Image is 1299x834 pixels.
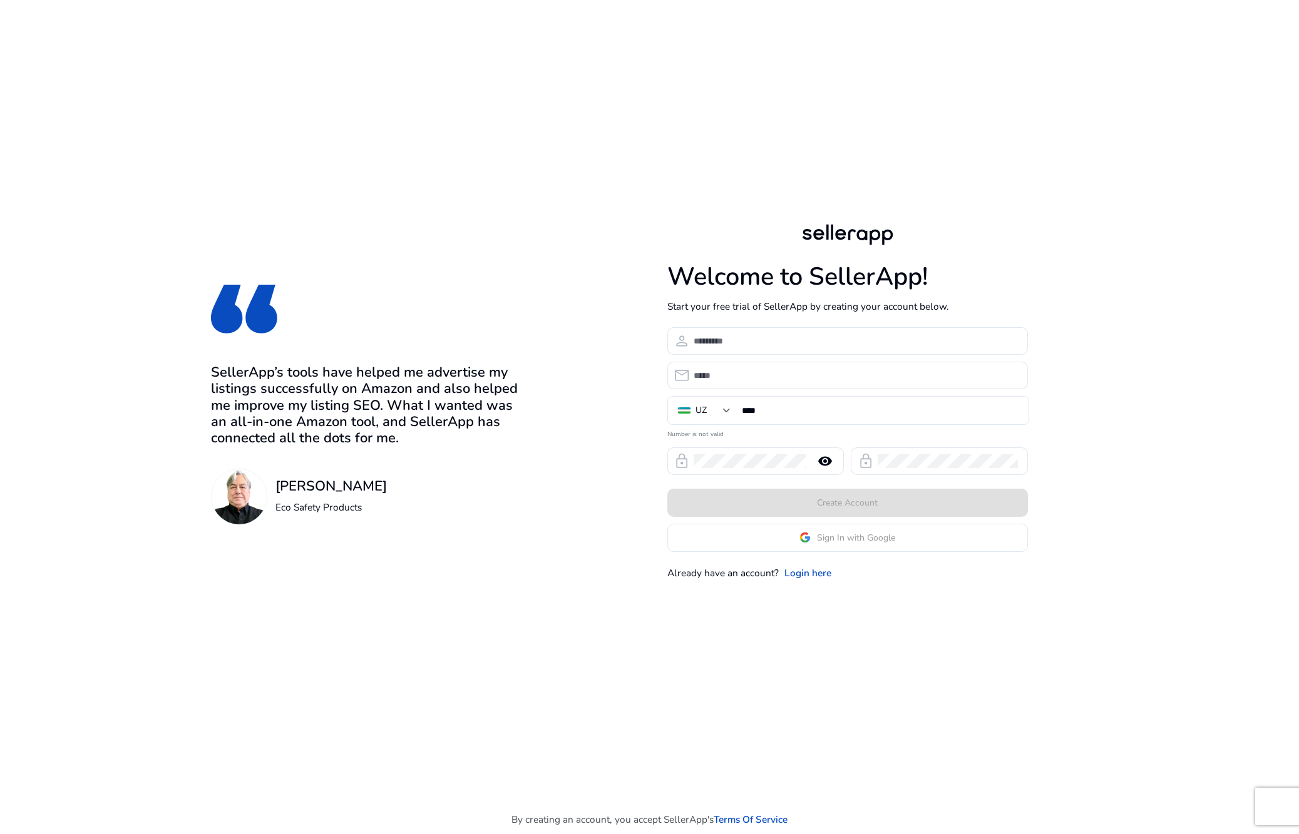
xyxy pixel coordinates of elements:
mat-error: Number is not valid [667,426,1028,439]
h3: SellerApp’s tools have helped me advertise my listings successfully on Amazon and also helped me ... [211,364,531,447]
p: Eco Safety Products [275,500,387,514]
p: Start your free trial of SellerApp by creating your account below. [667,299,1028,313]
mat-icon: remove_red_eye [810,454,840,469]
p: Already have an account? [667,566,779,580]
a: Terms Of Service [714,812,788,826]
h1: Welcome to SellerApp! [667,262,1028,292]
span: lock [674,453,690,469]
a: Login here [784,566,831,580]
h3: [PERSON_NAME] [275,478,387,494]
div: UZ [696,404,707,417]
span: lock [858,453,874,469]
span: person [674,333,690,349]
span: email [674,367,690,384]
